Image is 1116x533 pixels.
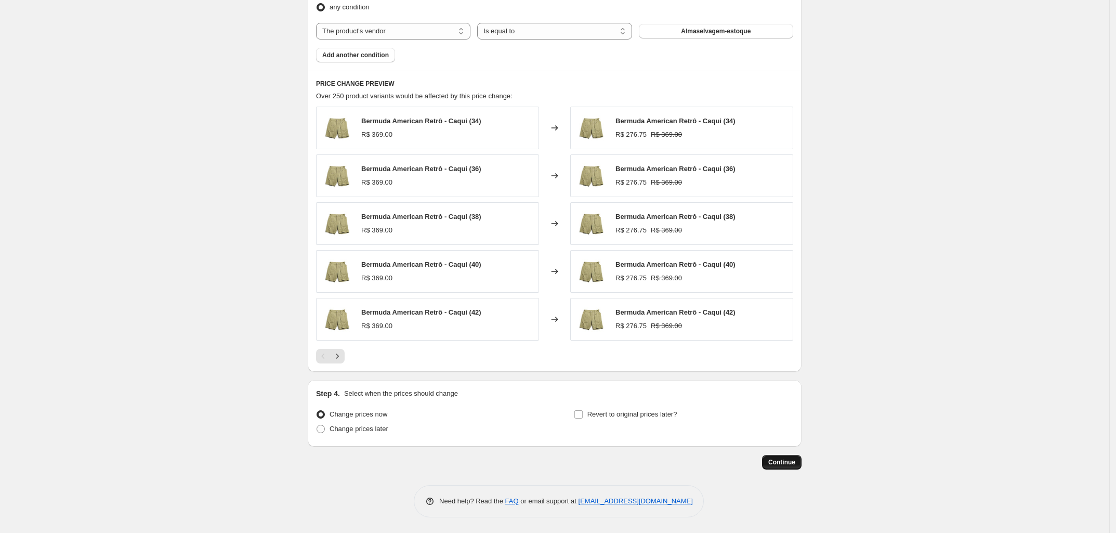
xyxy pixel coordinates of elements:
div: R$ 276.75 [615,273,647,283]
span: Change prices later [330,425,388,433]
span: Over 250 product variants would be affected by this price change: [316,92,513,100]
span: or email support at [519,497,579,505]
div: R$ 369.00 [361,225,392,236]
span: Change prices now [330,410,387,418]
span: Bermuda American Retrô - Caqui (40) [615,261,736,268]
div: R$ 276.75 [615,225,647,236]
div: R$ 276.75 [615,177,647,188]
div: R$ 276.75 [615,321,647,331]
span: Bermuda American Retrô - Caqui (38) [615,213,736,220]
h2: Step 4. [316,388,340,399]
img: bermuda-american-retro-caqui-almaselvagem-1_7d89369b-00b8-4841-8b9c-632d277ba975_80x.jpg [576,304,607,335]
strike: R$ 369.00 [651,225,682,236]
strike: R$ 369.00 [651,321,682,331]
span: any condition [330,3,370,11]
span: Add another condition [322,51,389,59]
button: Add another condition [316,48,395,62]
span: Almaselvagem-estoque [681,27,751,35]
div: R$ 276.75 [615,129,647,140]
span: Bermuda American Retrô - Caqui (42) [615,308,736,316]
a: FAQ [505,497,519,505]
div: R$ 369.00 [361,177,392,188]
img: bermuda-american-retro-caqui-almaselvagem-1_7d89369b-00b8-4841-8b9c-632d277ba975_80x.jpg [322,112,353,144]
span: Need help? Read the [439,497,505,505]
img: bermuda-american-retro-caqui-almaselvagem-1_7d89369b-00b8-4841-8b9c-632d277ba975_80x.jpg [322,160,353,191]
img: bermuda-american-retro-caqui-almaselvagem-1_7d89369b-00b8-4841-8b9c-632d277ba975_80x.jpg [322,304,353,335]
a: [EMAIL_ADDRESS][DOMAIN_NAME] [579,497,693,505]
strike: R$ 369.00 [651,177,682,188]
p: Select when the prices should change [344,388,458,399]
strike: R$ 369.00 [651,273,682,283]
span: Bermuda American Retrô - Caqui (34) [361,117,481,125]
span: Bermuda American Retrô - Caqui (38) [361,213,481,220]
nav: Pagination [316,349,345,363]
button: Continue [762,455,802,470]
span: Continue [768,458,795,466]
span: Bermuda American Retrô - Caqui (42) [361,308,481,316]
img: bermuda-american-retro-caqui-almaselvagem-1_7d89369b-00b8-4841-8b9c-632d277ba975_80x.jpg [576,160,607,191]
div: R$ 369.00 [361,273,392,283]
button: Almaselvagem-estoque [639,24,793,38]
div: R$ 369.00 [361,321,392,331]
img: bermuda-american-retro-caqui-almaselvagem-1_7d89369b-00b8-4841-8b9c-632d277ba975_80x.jpg [576,256,607,287]
span: Bermuda American Retrô - Caqui (36) [361,165,481,173]
img: bermuda-american-retro-caqui-almaselvagem-1_7d89369b-00b8-4841-8b9c-632d277ba975_80x.jpg [576,208,607,239]
h6: PRICE CHANGE PREVIEW [316,80,793,88]
img: bermuda-american-retro-caqui-almaselvagem-1_7d89369b-00b8-4841-8b9c-632d277ba975_80x.jpg [322,256,353,287]
span: Bermuda American Retrô - Caqui (36) [615,165,736,173]
img: bermuda-american-retro-caqui-almaselvagem-1_7d89369b-00b8-4841-8b9c-632d277ba975_80x.jpg [322,208,353,239]
img: bermuda-american-retro-caqui-almaselvagem-1_7d89369b-00b8-4841-8b9c-632d277ba975_80x.jpg [576,112,607,144]
span: Bermuda American Retrô - Caqui (34) [615,117,736,125]
span: Bermuda American Retrô - Caqui (40) [361,261,481,268]
button: Next [330,349,345,363]
strike: R$ 369.00 [651,129,682,140]
span: Revert to original prices later? [587,410,677,418]
div: R$ 369.00 [361,129,392,140]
